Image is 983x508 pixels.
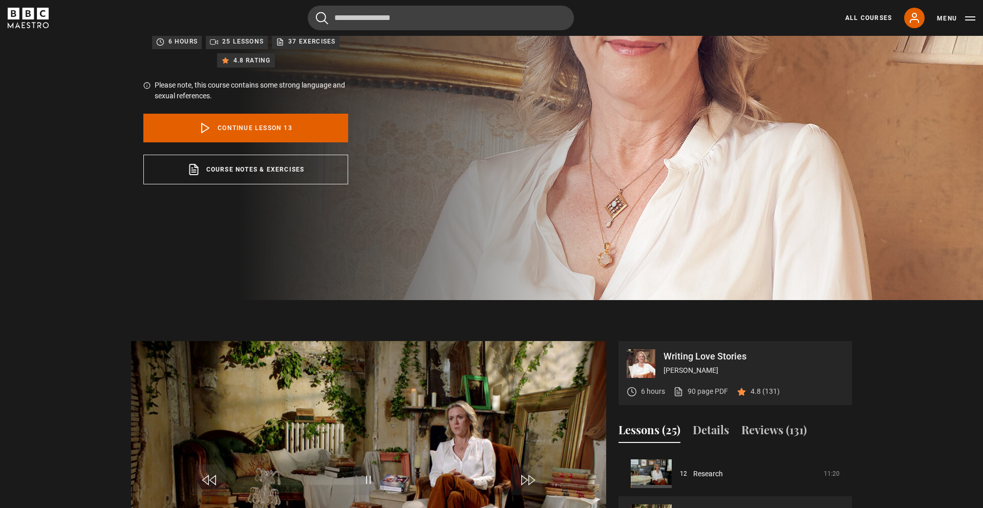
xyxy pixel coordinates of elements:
button: Details [693,421,729,443]
button: Lessons (25) [618,421,680,443]
button: Reviews (131) [741,421,807,443]
p: 4.8 rating [233,55,271,66]
p: 6 hours [168,36,198,47]
p: 4.8 (131) [751,386,780,397]
a: Continue lesson 13 [143,114,348,142]
a: Course notes & exercises [143,155,348,184]
a: Research [693,469,723,479]
p: 25 lessons [222,36,264,47]
input: Search [308,6,574,30]
p: Please note, this course contains some strong language and sexual references. [155,80,348,101]
p: 37 exercises [288,36,335,47]
p: [PERSON_NAME] [664,365,844,376]
p: Writing Love Stories [664,352,844,361]
button: Submit the search query [316,12,328,25]
p: 6 hours [641,386,665,397]
svg: BBC Maestro [8,8,49,28]
button: Toggle navigation [937,13,975,24]
a: 90 page PDF [673,386,728,397]
a: All Courses [845,13,892,23]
